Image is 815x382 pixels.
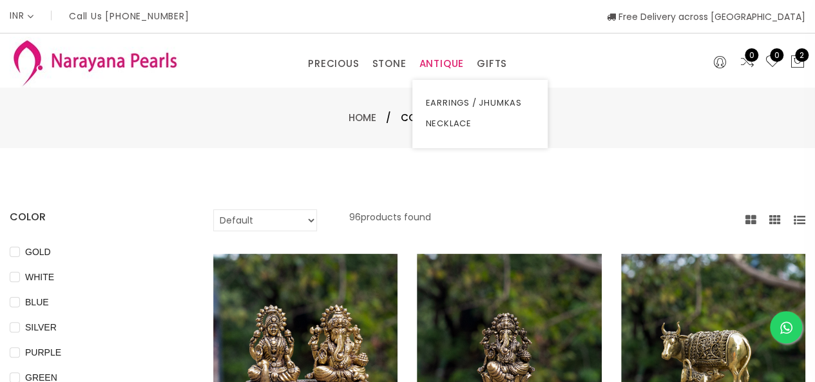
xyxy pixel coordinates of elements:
[740,54,755,71] a: 0
[20,345,66,359] span: PURPLE
[20,295,54,309] span: BLUE
[386,110,391,126] span: /
[349,111,376,124] a: Home
[745,48,758,62] span: 0
[372,54,406,73] a: STONE
[770,48,783,62] span: 0
[425,93,535,113] a: EARRINGS / JHUMKAS
[10,209,175,225] h4: COLOR
[607,10,805,23] span: Free Delivery across [GEOGRAPHIC_DATA]
[69,12,189,21] p: Call Us [PHONE_NUMBER]
[477,54,507,73] a: GIFTS
[425,113,535,134] a: NECKLACE
[795,48,809,62] span: 2
[20,270,59,284] span: WHITE
[765,54,780,71] a: 0
[308,54,359,73] a: PRECIOUS
[20,245,56,259] span: GOLD
[790,54,805,71] button: 2
[401,110,467,126] span: Collections
[419,54,464,73] a: ANTIQUE
[349,209,431,231] p: 96 products found
[20,320,62,334] span: SILVER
